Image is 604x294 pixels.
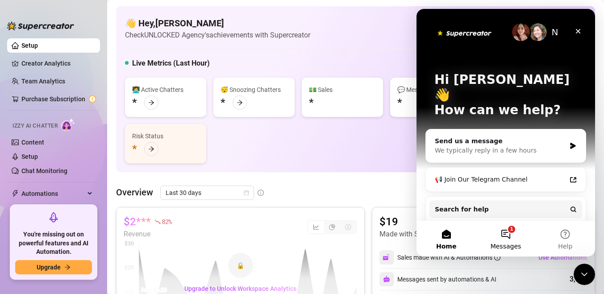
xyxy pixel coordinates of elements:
a: Content [21,139,44,146]
h5: Live Metrics (Last Hour) [132,58,210,69]
div: 3,584 [570,274,587,285]
span: Last 30 days [166,186,249,199]
div: 😴 Snoozing Chatters [221,85,287,95]
span: info-circle [258,190,264,196]
a: Setup [21,42,38,49]
button: Upgradearrow-right [15,260,92,274]
div: Sales made with AI & Automations [397,253,500,262]
div: Risk Status [132,131,199,141]
span: info-circle [494,254,500,261]
article: Overview [116,186,153,199]
img: logo-BBDzfeDw.svg [7,21,74,30]
article: $19 [379,215,511,229]
img: svg%3e [383,253,391,261]
iframe: Intercom live chat [574,264,595,285]
article: Made with Superpowers in last 30 days [379,229,501,240]
a: Setup [21,153,38,160]
span: arrow-right [64,264,71,270]
iframe: Intercom live chat [417,9,595,257]
h4: 👋 Hey, [PERSON_NAME] [125,17,310,29]
a: Team Analytics [21,78,65,85]
span: arrow-right [148,99,154,106]
div: 🔒 [228,253,253,278]
span: calendar [244,190,249,195]
div: Messages sent by automations & AI [379,272,496,286]
span: Izzy AI Chatter [12,122,58,130]
article: Check UNLOCKED Agency's achievements with Supercreator [125,29,310,41]
span: Upgrade [37,264,61,271]
span: rocket [48,212,59,223]
span: Upgrade to Unlock Workspace Analytics [184,285,296,292]
span: Use Automations [538,254,587,261]
img: AI Chatter [61,118,75,131]
a: Creator Analytics [21,56,93,70]
a: Purchase Subscriptionexclamation-circle [21,92,96,106]
img: svg%3e [383,276,390,283]
span: arrow-right [237,99,243,106]
button: Use Automations [538,250,587,265]
div: 💵 Sales [309,85,376,95]
span: arrow-right [148,146,154,152]
span: Automations [21,186,85,201]
div: 💬 Messages Sent [397,85,464,95]
span: thunderbolt [12,190,19,197]
span: You're missing out on powerful features and AI Automation. [15,230,92,257]
div: 👩‍💻 Active Chatters [132,85,199,95]
a: Chat Monitoring [21,167,67,174]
